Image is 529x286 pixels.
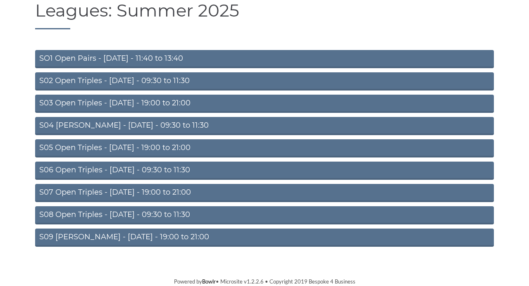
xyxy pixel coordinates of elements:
a: Bowlr [202,278,216,285]
a: S07 Open Triples - [DATE] - 19:00 to 21:00 [35,184,494,202]
a: SO1 Open Pairs - [DATE] - 11:40 to 13:40 [35,50,494,68]
a: S05 Open Triples - [DATE] - 19:00 to 21:00 [35,139,494,157]
a: S08 Open Triples - [DATE] - 09:30 to 11:30 [35,206,494,224]
a: S06 Open Triples - [DATE] - 09:30 to 11:30 [35,162,494,180]
a: S02 Open Triples - [DATE] - 09:30 to 11:30 [35,72,494,91]
a: S09 [PERSON_NAME] - [DATE] - 19:00 to 21:00 [35,229,494,247]
a: S04 [PERSON_NAME] - [DATE] - 09:30 to 11:30 [35,117,494,135]
a: S03 Open Triples - [DATE] - 19:00 to 21:00 [35,95,494,113]
span: Powered by • Microsite v1.2.2.6 • Copyright 2019 Bespoke 4 Business [174,278,355,285]
h1: Leagues: Summer 2025 [35,1,494,29]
